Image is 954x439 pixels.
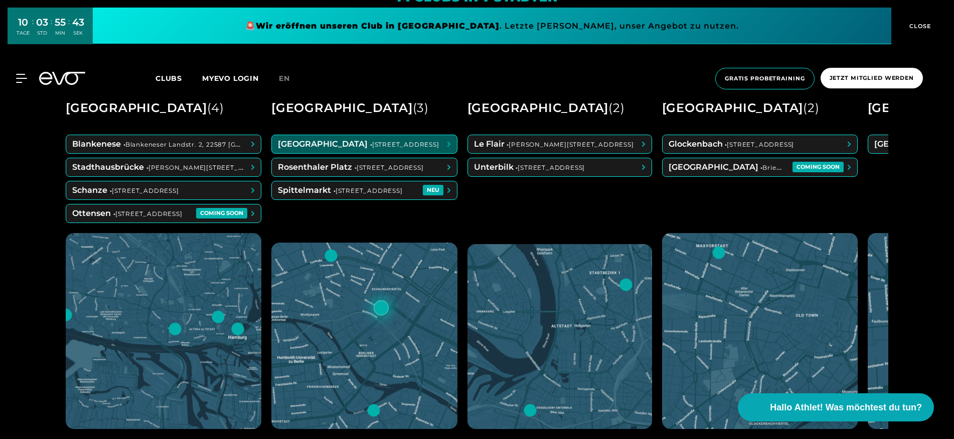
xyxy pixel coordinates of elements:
button: Hallo Athlet! Was möchtest du tun? [738,393,934,421]
a: Jetzt Mitglied werden [818,68,926,89]
div: : [51,16,52,43]
span: ( 2 ) [803,100,819,115]
div: [GEOGRAPHIC_DATA] [66,96,224,120]
div: : [68,16,70,43]
div: SEK [72,30,84,37]
a: Clubs [155,73,202,83]
a: MYEVO LOGIN [202,74,259,83]
div: 10 [17,15,30,30]
div: STD [36,30,48,37]
a: Gratis Probetraining [712,68,818,89]
span: Gratis Probetraining [725,74,805,83]
div: 03 [36,15,48,30]
div: [GEOGRAPHIC_DATA] [662,96,820,120]
div: 55 [55,15,66,30]
div: [GEOGRAPHIC_DATA] [271,96,429,120]
span: Hallo Athlet! Was möchtest du tun? [770,401,922,414]
div: : [32,16,34,43]
div: 43 [72,15,84,30]
span: Clubs [155,74,182,83]
a: en [279,73,302,84]
button: CLOSE [891,8,946,44]
span: CLOSE [907,22,931,31]
div: TAGE [17,30,30,37]
span: en [279,74,290,83]
div: [GEOGRAPHIC_DATA] [467,96,625,120]
span: ( 3 ) [413,100,429,115]
div: MIN [55,30,66,37]
span: ( 4 ) [207,100,224,115]
span: Jetzt Mitglied werden [830,74,914,82]
span: ( 2 ) [608,100,624,115]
